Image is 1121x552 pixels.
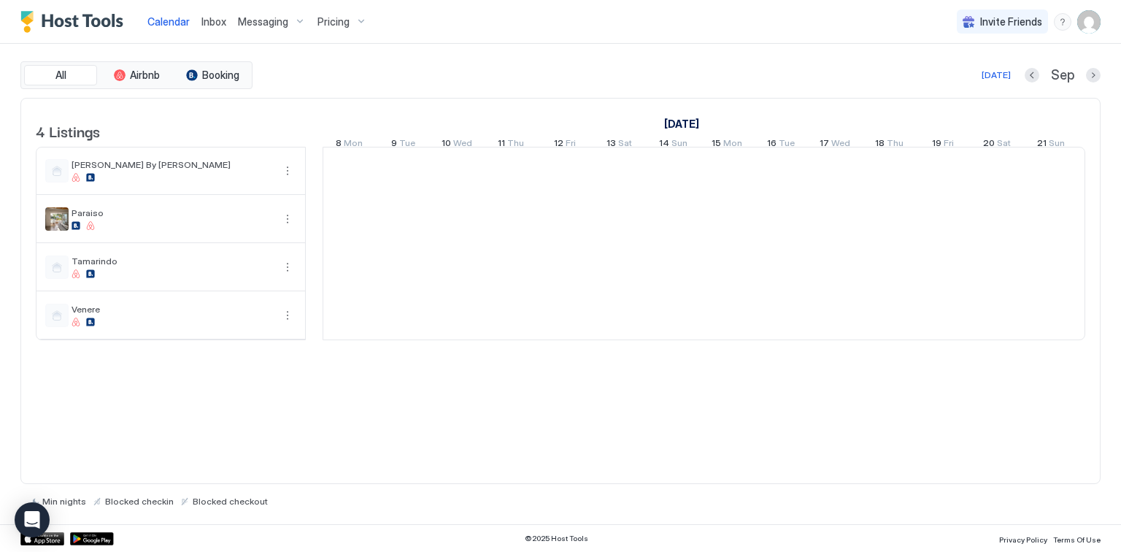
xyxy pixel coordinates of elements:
[332,134,366,156] a: September 8, 2025
[999,535,1047,544] span: Privacy Policy
[550,134,579,156] a: September 12, 2025
[279,307,296,324] div: menu
[72,159,273,170] span: [PERSON_NAME] By [PERSON_NAME]
[1051,67,1074,84] span: Sep
[238,15,288,28] span: Messaging
[279,307,296,324] button: More options
[201,14,226,29] a: Inbox
[147,15,190,28] span: Calendar
[980,15,1042,28] span: Invite Friends
[763,134,798,156] a: September 16, 2025
[45,207,69,231] div: listing image
[453,137,472,153] span: Wed
[202,69,239,82] span: Booking
[566,137,576,153] span: Fri
[887,137,904,153] span: Thu
[317,15,350,28] span: Pricing
[388,134,419,156] a: September 9, 2025
[105,496,174,507] span: Blocked checkin
[498,137,505,153] span: 11
[399,137,415,153] span: Tue
[708,134,746,156] a: September 15, 2025
[525,534,588,543] span: © 2025 Host Tools
[655,134,691,156] a: September 14, 2025
[494,134,528,156] a: September 11, 2025
[779,137,795,153] span: Tue
[820,137,829,153] span: 17
[606,137,616,153] span: 13
[391,137,397,153] span: 9
[55,69,66,82] span: All
[279,258,296,276] button: More options
[1037,137,1047,153] span: 21
[70,532,114,545] a: Google Play Store
[554,137,563,153] span: 12
[767,137,777,153] span: 16
[176,65,249,85] button: Booking
[279,162,296,180] button: More options
[36,120,100,142] span: 4 Listings
[1077,10,1101,34] div: User profile
[279,210,296,228] button: More options
[816,134,854,156] a: September 17, 2025
[659,137,669,153] span: 14
[336,137,342,153] span: 8
[712,137,721,153] span: 15
[20,532,64,545] a: App Store
[1086,68,1101,83] button: Next month
[671,137,687,153] span: Sun
[997,137,1011,153] span: Sat
[1025,68,1039,83] button: Previous month
[944,137,954,153] span: Fri
[442,137,451,153] span: 10
[932,137,941,153] span: 19
[72,207,273,218] span: Paraiso
[982,69,1011,82] div: [DATE]
[42,496,86,507] span: Min nights
[928,134,958,156] a: September 19, 2025
[24,65,97,85] button: All
[660,113,703,134] a: September 1, 2025
[20,61,253,89] div: tab-group
[193,496,268,507] span: Blocked checkout
[1054,13,1071,31] div: menu
[507,137,524,153] span: Thu
[1053,535,1101,544] span: Terms Of Use
[279,210,296,228] div: menu
[72,304,273,315] span: Venere
[618,137,632,153] span: Sat
[130,69,160,82] span: Airbnb
[1033,134,1068,156] a: September 21, 2025
[603,134,636,156] a: September 13, 2025
[201,15,226,28] span: Inbox
[100,65,173,85] button: Airbnb
[831,137,850,153] span: Wed
[72,256,273,267] span: Tamarindo
[723,137,742,153] span: Mon
[1053,531,1101,546] a: Terms Of Use
[979,134,1014,156] a: September 20, 2025
[1049,137,1065,153] span: Sun
[147,14,190,29] a: Calendar
[279,258,296,276] div: menu
[438,134,476,156] a: September 10, 2025
[20,11,130,33] a: Host Tools Logo
[279,162,296,180] div: menu
[983,137,995,153] span: 20
[344,137,363,153] span: Mon
[871,134,907,156] a: September 18, 2025
[979,66,1013,84] button: [DATE]
[999,531,1047,546] a: Privacy Policy
[15,502,50,537] div: Open Intercom Messenger
[875,137,885,153] span: 18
